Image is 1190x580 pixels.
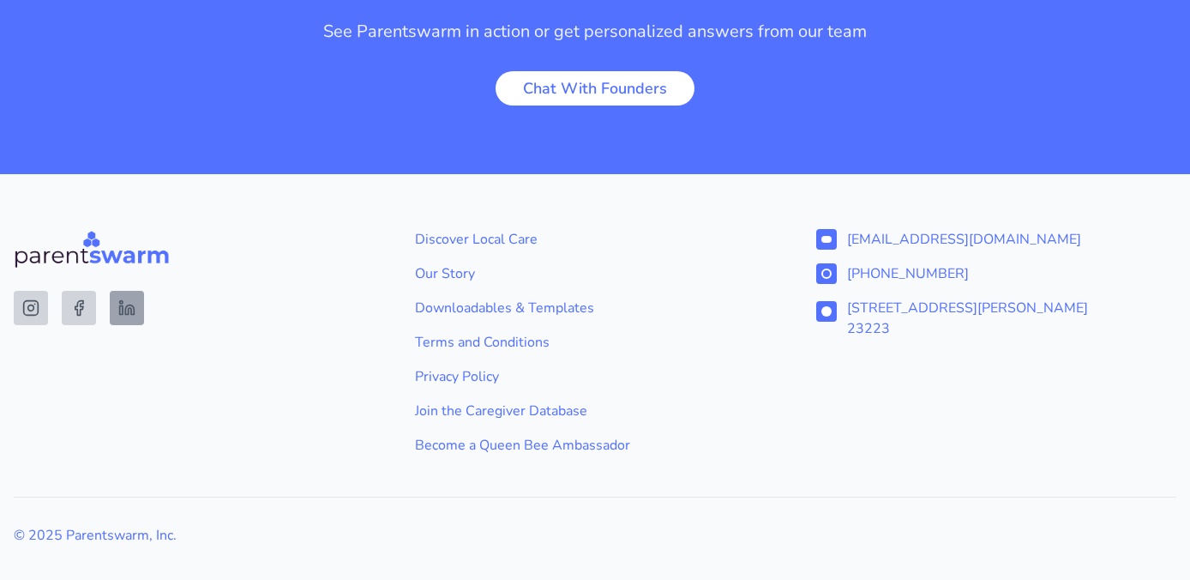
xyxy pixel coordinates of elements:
[847,318,1088,339] div: 23223
[847,263,969,284] span: [PHONE_NUMBER]
[415,298,775,318] a: Downloadables & Templates
[415,229,775,250] a: Discover Local Care
[415,366,775,387] a: Privacy Policy
[307,20,883,44] p: See Parentswarm in action or get personalized answers from our team
[847,229,1081,250] span: [EMAIL_ADDRESS][DOMAIN_NAME]
[496,71,694,106] a: Chat With Founders
[415,435,775,456] a: Become a Queen Bee Ambassador
[415,401,775,421] a: Join the Caregiver Database
[847,298,1088,318] div: [STREET_ADDRESS][PERSON_NAME]
[14,525,1176,546] p: © 2025 Parentswarm, Inc.
[415,332,775,353] a: Terms and Conditions
[14,229,170,270] img: Parentswarm Logo
[415,263,775,284] a: Our Story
